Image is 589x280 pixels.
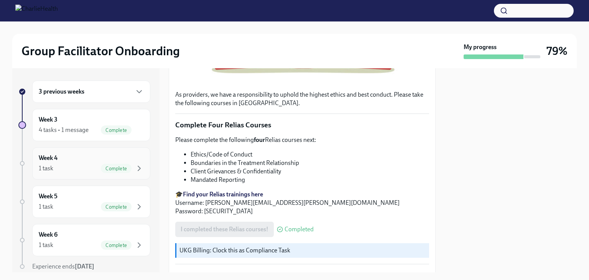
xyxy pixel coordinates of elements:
li: Boundaries in the Treatment Relationship [191,159,429,167]
p: As providers, we have a responsibility to uphold the highest ethics and best conduct. Please take... [175,91,429,107]
strong: [DATE] [75,263,94,270]
p: Complete Four Relias Courses [175,120,429,130]
a: Week 34 tasks • 1 messageComplete [18,109,150,141]
strong: My progress [464,43,497,51]
div: 4 tasks • 1 message [39,126,89,134]
h6: Week 4 [39,154,58,162]
img: CharlieHealth [15,5,58,17]
a: Week 41 taskComplete [18,147,150,180]
h6: Week 6 [39,231,58,239]
span: Experience ends [32,263,94,270]
li: Client Grievances & Confidentiality [191,167,429,176]
a: Week 61 taskComplete [18,224,150,256]
p: UKG Billing: Clock this as Compliance Task [179,246,426,255]
div: 1 task [39,203,53,211]
li: Ethics/Code of Conduct [191,150,429,159]
div: 3 previous weeks [32,81,150,103]
a: Find your Relias trainings here [183,191,263,198]
span: Complete [101,242,132,248]
div: 1 task [39,241,53,249]
h6: Week 5 [39,192,58,201]
strong: four [254,136,265,143]
span: Complete [101,166,132,171]
p: 🎓 Username: [PERSON_NAME][EMAIL_ADDRESS][PERSON_NAME][DOMAIN_NAME] Password: [SECURITY_DATA] [175,190,429,216]
p: Please complete the following Relias courses next: [175,136,429,144]
span: Complete [101,127,132,133]
h6: 3 previous weeks [39,87,84,96]
h2: Group Facilitator Onboarding [21,43,180,59]
span: Complete [101,204,132,210]
h6: Week 3 [39,115,58,124]
h3: 79% [546,44,568,58]
a: Week 51 taskComplete [18,186,150,218]
div: 1 task [39,164,53,173]
li: Mandated Reporting [191,176,429,184]
span: Completed [285,226,314,232]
